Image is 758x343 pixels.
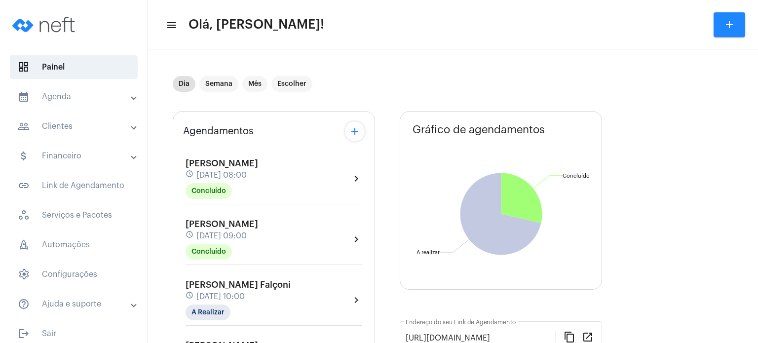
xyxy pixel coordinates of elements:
[413,124,545,136] span: Gráfico de agendamentos
[349,125,361,137] mat-icon: add
[18,298,132,310] mat-panel-title: Ajuda e suporte
[271,76,312,92] mat-chip: Escolher
[18,239,30,251] span: sidenav icon
[186,159,258,168] span: [PERSON_NAME]
[186,280,291,289] span: [PERSON_NAME] Falçoni
[18,298,30,310] mat-icon: sidenav icon
[564,331,575,343] mat-icon: content_copy
[186,230,194,241] mat-icon: schedule
[183,126,254,137] span: Agendamentos
[10,233,138,257] span: Automações
[242,76,267,92] mat-chip: Mês
[6,85,148,109] mat-expansion-panel-header: sidenav iconAgenda
[18,180,30,191] mat-icon: sidenav icon
[6,114,148,138] mat-expansion-panel-header: sidenav iconClientes
[350,294,362,306] mat-icon: chevron_right
[582,331,594,343] mat-icon: open_in_new
[18,150,132,162] mat-panel-title: Financeiro
[350,233,362,245] mat-icon: chevron_right
[18,150,30,162] mat-icon: sidenav icon
[186,244,232,260] mat-chip: Concluído
[18,268,30,280] span: sidenav icon
[6,292,148,316] mat-expansion-panel-header: sidenav iconAjuda e suporte
[723,19,735,31] mat-icon: add
[10,203,138,227] span: Serviços e Pacotes
[18,61,30,73] span: sidenav icon
[18,120,132,132] mat-panel-title: Clientes
[10,263,138,286] span: Configurações
[189,17,324,33] span: Olá, [PERSON_NAME]!
[166,19,176,31] mat-icon: sidenav icon
[18,209,30,221] span: sidenav icon
[199,76,238,92] mat-chip: Semana
[186,305,230,320] mat-chip: A Realizar
[406,334,556,343] input: Link
[8,5,82,44] img: logo-neft-novo-2.png
[350,173,362,185] mat-icon: chevron_right
[186,183,232,199] mat-chip: Concluído
[18,91,30,103] mat-icon: sidenav icon
[563,173,590,179] text: Concluído
[6,144,148,168] mat-expansion-panel-header: sidenav iconFinanceiro
[10,174,138,197] span: Link de Agendamento
[186,170,194,181] mat-icon: schedule
[186,291,194,302] mat-icon: schedule
[173,76,195,92] mat-chip: Dia
[186,220,258,229] span: [PERSON_NAME]
[196,292,245,301] span: [DATE] 10:00
[18,120,30,132] mat-icon: sidenav icon
[417,250,440,255] text: A realizar
[196,231,247,240] span: [DATE] 09:00
[196,171,247,180] span: [DATE] 08:00
[18,91,132,103] mat-panel-title: Agenda
[10,55,138,79] span: Painel
[18,328,30,340] mat-icon: sidenav icon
